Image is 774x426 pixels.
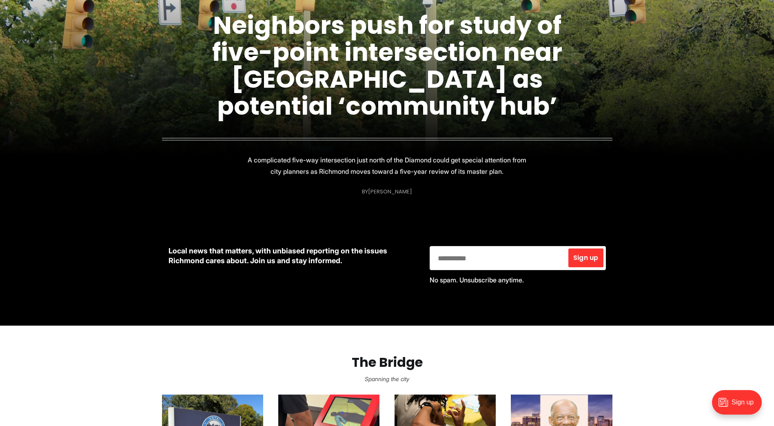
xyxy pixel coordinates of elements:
[568,248,603,267] button: Sign up
[169,246,417,266] p: Local news that matters, with unbiased reporting on the issues Richmond cares about. Join us and ...
[430,276,524,284] span: No spam. Unsubscribe anytime.
[705,386,774,426] iframe: portal-trigger
[368,188,412,195] a: [PERSON_NAME]
[212,8,562,123] a: Neighbors push for study of five-point intersection near [GEOGRAPHIC_DATA] as potential ‘communit...
[573,255,598,261] span: Sign up
[362,189,412,195] div: By
[13,355,761,370] h2: The Bridge
[242,154,532,177] p: A complicated five-way intersection just north of the Diamond could get special attention from ci...
[13,373,761,385] p: Spanning the city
